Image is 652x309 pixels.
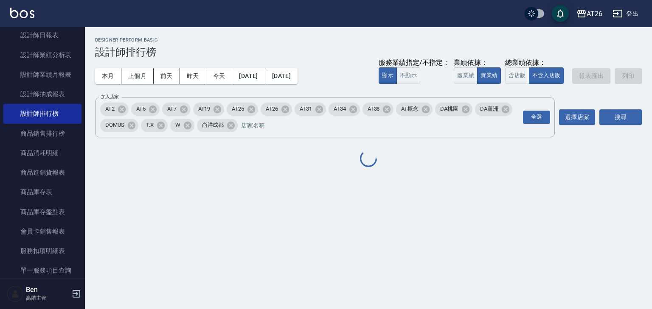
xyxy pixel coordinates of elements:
[265,68,298,84] button: [DATE]
[206,68,233,84] button: 今天
[100,119,138,132] div: DOMUS
[3,241,81,261] a: 服務扣項明細表
[239,118,527,133] input: 店家名稱
[3,163,81,182] a: 商品進銷貨報表
[170,119,194,132] div: W
[396,67,420,84] button: 不顯示
[7,285,24,302] img: Person
[26,286,69,294] h5: Ben
[505,67,529,84] button: 含店販
[329,105,351,113] span: AT34
[170,121,185,129] span: W
[396,105,424,113] span: AT概念
[131,103,160,116] div: AT5
[3,202,81,222] a: 商品庫存盤點表
[261,105,283,113] span: AT26
[101,94,119,100] label: 加入店家
[379,67,397,84] button: 顯示
[3,25,81,45] a: 設計師日報表
[505,58,568,67] div: 總業績依據：
[529,67,564,84] button: 不含入店販
[396,103,433,116] div: AT概念
[100,103,129,116] div: AT2
[3,104,81,123] a: 設計師排行榜
[26,294,69,302] p: 高階主管
[475,103,512,116] div: DA蘆洲
[232,68,265,84] button: [DATE]
[141,121,159,129] span: T.X
[363,103,394,116] div: AT38
[95,68,121,84] button: 本月
[154,68,180,84] button: 前天
[3,143,81,163] a: 商品消耗明細
[180,68,206,84] button: 昨天
[162,105,182,113] span: AT7
[599,109,642,125] button: 搜尋
[3,65,81,84] a: 設計師業績月報表
[197,121,229,129] span: 尚洋成都
[454,58,501,67] div: 業績依據：
[261,103,292,116] div: AT26
[121,68,154,84] button: 上個月
[477,67,501,84] button: 實業績
[573,5,606,22] button: AT26
[523,111,550,124] div: 全選
[295,105,317,113] span: AT31
[193,103,225,116] div: AT19
[3,261,81,280] a: 單一服務項目查詢
[10,8,34,18] img: Logo
[95,37,642,43] h2: Designer Perform Basic
[227,103,258,116] div: AT25
[435,105,464,113] span: DA桃園
[193,105,216,113] span: AT19
[3,222,81,241] a: 會員卡銷售報表
[435,103,472,116] div: DA桃園
[3,84,81,104] a: 設計師抽成報表
[329,103,360,116] div: AT34
[3,182,81,202] a: 商品庫存表
[572,68,610,84] a: 報表匯出
[552,5,569,22] button: save
[295,103,326,116] div: AT31
[609,6,642,22] button: 登出
[141,119,168,132] div: T.X
[3,45,81,65] a: 設計師業績分析表
[363,105,385,113] span: AT38
[454,67,478,84] button: 虛業績
[95,46,642,58] h3: 設計師排行榜
[587,8,602,19] div: AT26
[379,58,450,67] div: 服務業績指定/不指定：
[475,105,503,113] span: DA蘆洲
[227,105,249,113] span: AT25
[100,105,120,113] span: AT2
[100,121,129,129] span: DOMUS
[162,103,191,116] div: AT7
[197,119,238,132] div: 尚洋成都
[521,109,552,125] button: Open
[3,124,81,143] a: 商品銷售排行榜
[559,109,595,125] button: 選擇店家
[131,105,151,113] span: AT5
